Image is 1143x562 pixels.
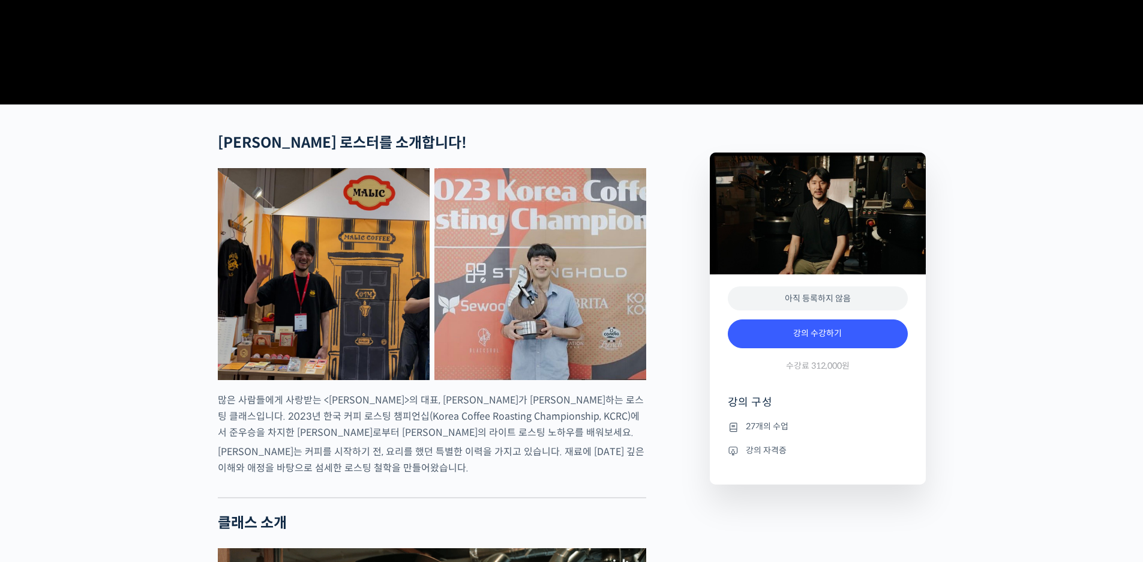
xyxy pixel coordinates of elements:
[79,381,155,411] a: 대화
[786,360,850,372] span: 수강료 312,000원
[218,515,646,532] h2: 클래스 소개
[110,399,124,409] span: 대화
[185,399,200,408] span: 설정
[218,392,646,441] p: 많은 사람들에게 사랑받는 <[PERSON_NAME]>의 대표, [PERSON_NAME]가 [PERSON_NAME]하는 로스팅 클래스입니다. 2023년 한국 커피 로스팅 챔피언...
[728,286,908,311] div: 아직 등록하지 않음
[218,444,646,476] p: [PERSON_NAME]는 커피를 시작하기 전, 요리를 했던 특별한 이력을 가지고 있습니다. 재료에 [DATE] 깊은 이해와 애정을 바탕으로 섬세한 로스팅 철학을 만들어왔습니다.
[728,395,908,419] h4: 강의 구성
[728,319,908,348] a: 강의 수강하기
[728,443,908,458] li: 강의 자격증
[218,134,467,152] strong: [PERSON_NAME] 로스터를 소개합니다!
[4,381,79,411] a: 홈
[155,381,230,411] a: 설정
[38,399,45,408] span: 홈
[728,420,908,434] li: 27개의 수업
